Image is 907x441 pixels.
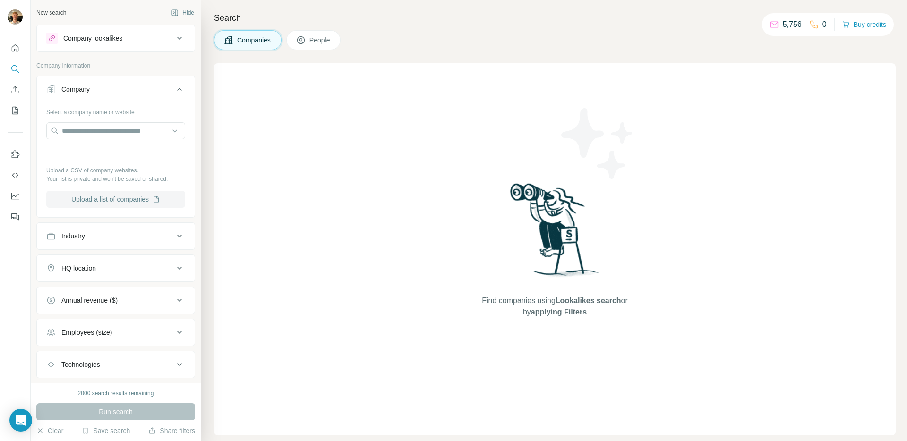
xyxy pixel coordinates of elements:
[37,353,195,376] button: Technologies
[61,231,85,241] div: Industry
[61,296,118,305] div: Annual revenue ($)
[82,426,130,435] button: Save search
[8,187,23,204] button: Dashboard
[36,61,195,70] p: Company information
[46,175,185,183] p: Your list is private and won't be saved or shared.
[8,81,23,98] button: Enrich CSV
[555,101,640,186] img: Surfe Illustration - Stars
[214,11,896,25] h4: Search
[36,426,63,435] button: Clear
[842,18,886,31] button: Buy credits
[61,328,112,337] div: Employees (size)
[37,257,195,280] button: HQ location
[309,35,331,45] span: People
[531,308,587,316] span: applying Filters
[8,146,23,163] button: Use Surfe on LinkedIn
[164,6,201,20] button: Hide
[8,40,23,57] button: Quick start
[61,85,90,94] div: Company
[37,321,195,344] button: Employees (size)
[8,167,23,184] button: Use Surfe API
[61,263,96,273] div: HQ location
[9,409,32,432] div: Open Intercom Messenger
[37,27,195,50] button: Company lookalikes
[37,289,195,312] button: Annual revenue ($)
[37,78,195,104] button: Company
[46,191,185,208] button: Upload a list of companies
[8,60,23,77] button: Search
[8,208,23,225] button: Feedback
[61,360,100,369] div: Technologies
[78,389,154,398] div: 2000 search results remaining
[36,8,66,17] div: New search
[8,9,23,25] img: Avatar
[37,225,195,247] button: Industry
[479,295,630,318] span: Find companies using or by
[46,166,185,175] p: Upload a CSV of company websites.
[8,102,23,119] button: My lists
[46,104,185,117] div: Select a company name or website
[783,19,802,30] p: 5,756
[148,426,195,435] button: Share filters
[63,34,122,43] div: Company lookalikes
[556,297,621,305] span: Lookalikes search
[506,181,604,286] img: Surfe Illustration - Woman searching with binoculars
[822,19,827,30] p: 0
[237,35,272,45] span: Companies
